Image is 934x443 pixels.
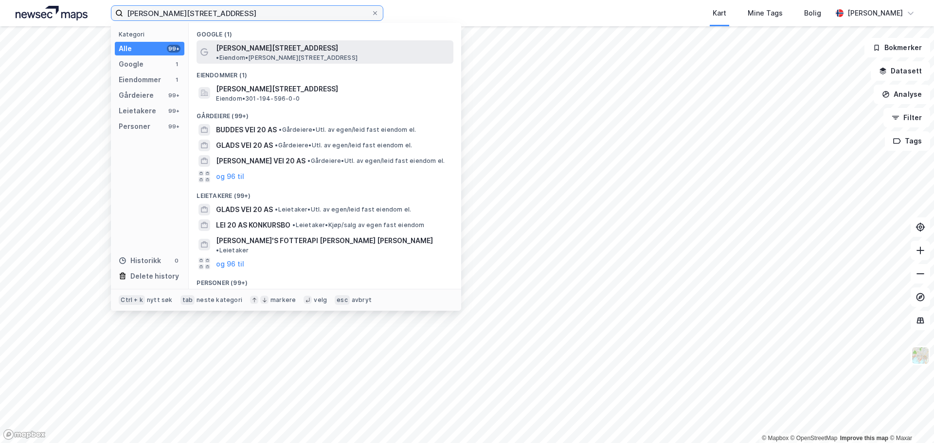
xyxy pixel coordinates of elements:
[189,105,461,122] div: Gårdeiere (99+)
[307,157,445,165] span: Gårdeiere • Utl. av egen/leid fast eiendom el.
[279,126,416,134] span: Gårdeiere • Utl. av egen/leid fast eiendom el.
[119,74,161,86] div: Eiendommer
[874,85,930,104] button: Analyse
[167,45,180,53] div: 99+
[216,235,433,247] span: [PERSON_NAME]'S FOTTERAPI [PERSON_NAME] [PERSON_NAME]
[883,108,930,127] button: Filter
[216,54,358,62] span: Eiendom • [PERSON_NAME][STREET_ADDRESS]
[119,43,132,54] div: Alle
[119,121,150,132] div: Personer
[167,107,180,115] div: 99+
[216,258,244,269] button: og 96 til
[790,435,838,442] a: OpenStreetMap
[864,38,930,57] button: Bokmerker
[279,126,282,133] span: •
[173,60,180,68] div: 1
[189,184,461,202] div: Leietakere (99+)
[189,271,461,289] div: Personer (99+)
[885,131,930,151] button: Tags
[292,221,295,229] span: •
[748,7,783,19] div: Mine Tags
[123,6,371,20] input: Søk på adresse, matrikkel, gårdeiere, leietakere eller personer
[885,396,934,443] iframe: Chat Widget
[119,89,154,101] div: Gårdeiere
[216,219,290,231] span: LEI 20 AS KONKURSBO
[216,247,249,254] span: Leietaker
[216,83,449,95] span: [PERSON_NAME][STREET_ADDRESS]
[3,429,46,440] a: Mapbox homepage
[871,61,930,81] button: Datasett
[173,76,180,84] div: 1
[216,247,219,254] span: •
[180,295,195,305] div: tab
[275,142,412,149] span: Gårdeiere • Utl. av egen/leid fast eiendom el.
[713,7,726,19] div: Kart
[119,295,145,305] div: Ctrl + k
[167,91,180,99] div: 99+
[275,206,278,213] span: •
[147,296,173,304] div: nytt søk
[130,270,179,282] div: Delete history
[840,435,888,442] a: Improve this map
[216,124,277,136] span: BUDDES VEI 20 AS
[119,58,144,70] div: Google
[335,295,350,305] div: esc
[216,54,219,61] span: •
[314,296,327,304] div: velg
[167,123,180,130] div: 99+
[189,23,461,40] div: Google (1)
[847,7,903,19] div: [PERSON_NAME]
[216,95,300,103] span: Eiendom • 301-194-596-0-0
[275,206,411,213] span: Leietaker • Utl. av egen/leid fast eiendom el.
[216,204,273,215] span: GLADS VEI 20 AS
[216,171,244,182] button: og 96 til
[189,64,461,81] div: Eiendommer (1)
[119,255,161,266] div: Historikk
[216,42,338,54] span: [PERSON_NAME][STREET_ADDRESS]
[270,296,296,304] div: markere
[16,6,88,20] img: logo.a4113a55bc3d86da70a041830d287a7e.svg
[275,142,278,149] span: •
[197,296,242,304] div: neste kategori
[307,157,310,164] span: •
[804,7,821,19] div: Bolig
[119,105,156,117] div: Leietakere
[119,31,184,38] div: Kategori
[173,257,180,265] div: 0
[292,221,424,229] span: Leietaker • Kjøp/salg av egen fast eiendom
[352,296,372,304] div: avbryt
[216,155,305,167] span: [PERSON_NAME] VEI 20 AS
[762,435,789,442] a: Mapbox
[911,346,930,365] img: Z
[216,140,273,151] span: GLADS VEI 20 AS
